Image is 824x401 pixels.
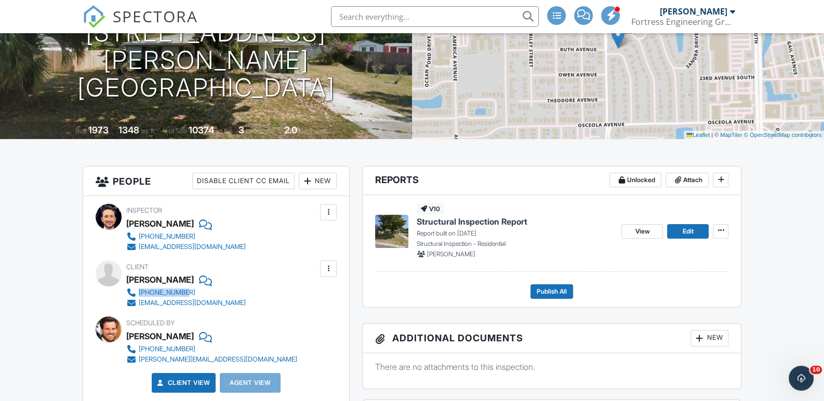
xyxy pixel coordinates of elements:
span: sq. ft. [141,127,155,135]
a: [PHONE_NUMBER] [126,344,297,354]
span: bathrooms [299,127,328,135]
div: [PHONE_NUMBER] [139,288,195,297]
a: Leaflet [686,132,710,138]
span: SPECTORA [113,5,198,27]
span: sq.ft. [216,127,229,135]
a: [PHONE_NUMBER] [126,287,246,298]
span: | [711,132,713,138]
h3: Additional Documents [363,324,741,353]
div: [EMAIL_ADDRESS][DOMAIN_NAME] [139,299,246,307]
a: SPECTORA [83,14,198,36]
span: Inspector [126,206,162,214]
img: The Best Home Inspection Software - Spectora [83,5,105,28]
span: Lot Size [165,127,187,135]
div: Disable Client CC Email [192,173,295,189]
span: Scheduled By [126,319,175,327]
span: Built [75,127,87,135]
h1: [STREET_ADDRESS][PERSON_NAME] [GEOGRAPHIC_DATA] [17,19,395,101]
span: bedrooms [246,127,274,135]
div: [PERSON_NAME] [126,328,194,344]
div: 10374 [189,125,214,135]
div: [PERSON_NAME] [126,216,194,231]
div: [PERSON_NAME][EMAIL_ADDRESS][DOMAIN_NAME] [139,355,297,364]
a: [PHONE_NUMBER] [126,231,246,242]
input: Search everything... [331,6,539,27]
div: 3 [238,125,244,135]
a: © MapTiler [714,132,742,138]
div: 1973 [88,125,109,135]
div: 2.0 [284,125,297,135]
div: New [690,330,728,347]
div: [PERSON_NAME] [659,6,727,17]
a: [EMAIL_ADDRESS][DOMAIN_NAME] [126,242,246,252]
a: [EMAIL_ADDRESS][DOMAIN_NAME] [126,298,246,308]
div: 1348 [118,125,139,135]
a: © OpenStreetMap contributors [744,132,821,138]
span: 10 [810,366,822,374]
p: There are no attachments to this inspection. [375,361,728,372]
span: Client [126,263,149,271]
div: [PERSON_NAME] [126,272,194,287]
h3: People [83,167,350,196]
div: [PHONE_NUMBER] [139,345,195,353]
div: [PHONE_NUMBER] [139,232,195,241]
div: Fortress Engineering Group LLC [631,17,735,27]
a: [PERSON_NAME][EMAIL_ADDRESS][DOMAIN_NAME] [126,354,297,365]
div: [EMAIL_ADDRESS][DOMAIN_NAME] [139,243,246,251]
div: New [299,173,337,189]
img: Marker [612,27,624,48]
iframe: Intercom live chat [789,366,814,391]
a: Client View [155,378,210,388]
